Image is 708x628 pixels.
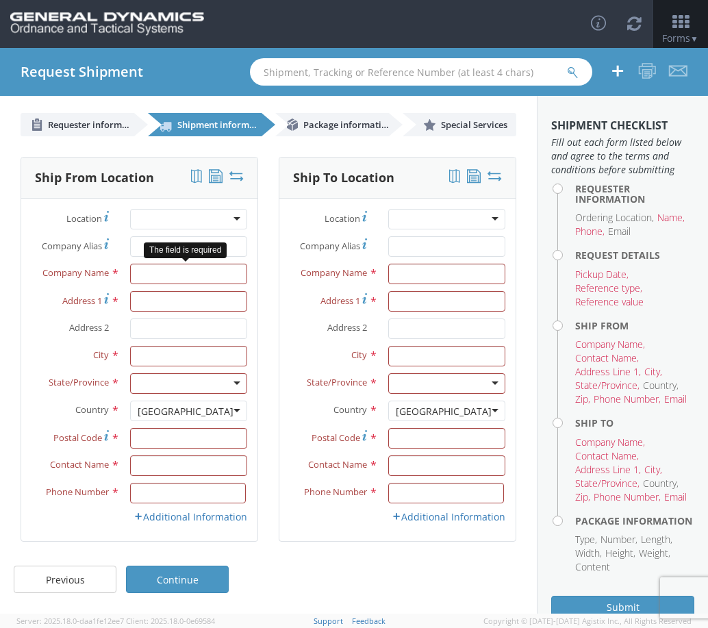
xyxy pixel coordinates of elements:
span: Special Services [441,118,507,131]
li: Type [575,533,597,547]
span: State/Province [49,376,109,388]
li: Address Line 1 [575,365,641,379]
span: Contact Name [308,458,367,470]
li: Reference value [575,295,644,309]
span: Address 1 [320,294,360,307]
li: Weight [639,547,670,560]
li: Phone Number [594,392,661,406]
li: City [644,365,662,379]
span: Address 2 [69,321,109,334]
li: Reference type [575,281,642,295]
a: Requester information [21,113,134,136]
li: State/Province [575,477,640,490]
li: Company Name [575,436,645,449]
span: Company Name [301,266,367,279]
a: Support [314,616,343,626]
h3: Ship From Location [35,171,154,185]
li: Email [664,392,687,406]
span: Location [66,212,102,225]
li: State/Province [575,379,640,392]
h4: Requester Information [575,184,694,205]
a: Special Services [403,113,516,136]
a: Additional Information [392,510,505,523]
li: Width [575,547,602,560]
span: ▼ [690,33,698,45]
div: [GEOGRAPHIC_DATA] [138,405,233,418]
li: Phone Number [594,490,661,504]
span: Phone Number [304,486,367,498]
h4: Request Shipment [21,64,143,79]
li: Company Name [575,338,645,351]
span: Requester information [48,118,144,131]
span: Shipment information [177,118,272,131]
li: City [644,463,662,477]
li: Country [643,379,679,392]
img: gd-ots-0c3321f2eb4c994f95cb.png [10,12,204,36]
input: Shipment, Tracking or Reference Number (at least 4 chars) [250,58,592,86]
span: Client: 2025.18.0-0e69584 [126,616,215,626]
li: Length [641,533,672,547]
li: Email [608,225,631,238]
span: Address 2 [327,321,367,334]
span: Server: 2025.18.0-daa1fe12ee7 [16,616,124,626]
li: Height [605,547,635,560]
a: Previous [14,566,116,593]
li: Zip [575,490,590,504]
a: Continue [126,566,229,593]
span: City [351,349,367,361]
span: Company Alias [42,240,102,252]
span: Country [75,403,109,416]
h3: Shipment Checklist [551,120,694,132]
h4: Ship From [575,321,694,331]
li: Contact Name [575,351,639,365]
span: Postal Code [53,431,102,444]
li: Email [664,490,687,504]
span: Location [325,212,360,225]
li: Phone [575,225,605,238]
span: Copyright © [DATE]-[DATE] Agistix Inc., All Rights Reserved [483,616,692,627]
span: Company Name [42,266,109,279]
li: Number [600,533,637,547]
span: Company Alias [300,240,360,252]
span: Country [333,403,367,416]
div: [GEOGRAPHIC_DATA] [396,405,492,418]
span: Phone Number [46,486,109,498]
a: Feedback [352,616,385,626]
span: Package information [303,118,392,131]
span: Forms [662,32,698,45]
a: Additional Information [134,510,247,523]
span: Fill out each form listed below and agree to the terms and conditions before submitting [551,136,694,177]
h4: Request Details [575,250,694,260]
h4: Ship To [575,418,694,428]
li: Pickup Date [575,268,629,281]
span: Address 1 [62,294,102,307]
span: City [93,349,109,361]
h4: Package Information [575,516,694,526]
li: Content [575,560,610,574]
a: Shipment information [148,113,262,136]
li: Name [657,211,685,225]
a: Package information [275,113,389,136]
span: Contact Name [50,458,109,470]
h3: Ship To Location [293,171,394,185]
li: Country [643,477,679,490]
li: Zip [575,392,590,406]
div: The field is required [144,242,227,258]
li: Contact Name [575,449,639,463]
span: Postal Code [312,431,360,444]
li: Ordering Location [575,211,654,225]
span: State/Province [307,376,367,388]
li: Address Line 1 [575,463,641,477]
button: Submit [551,596,694,619]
